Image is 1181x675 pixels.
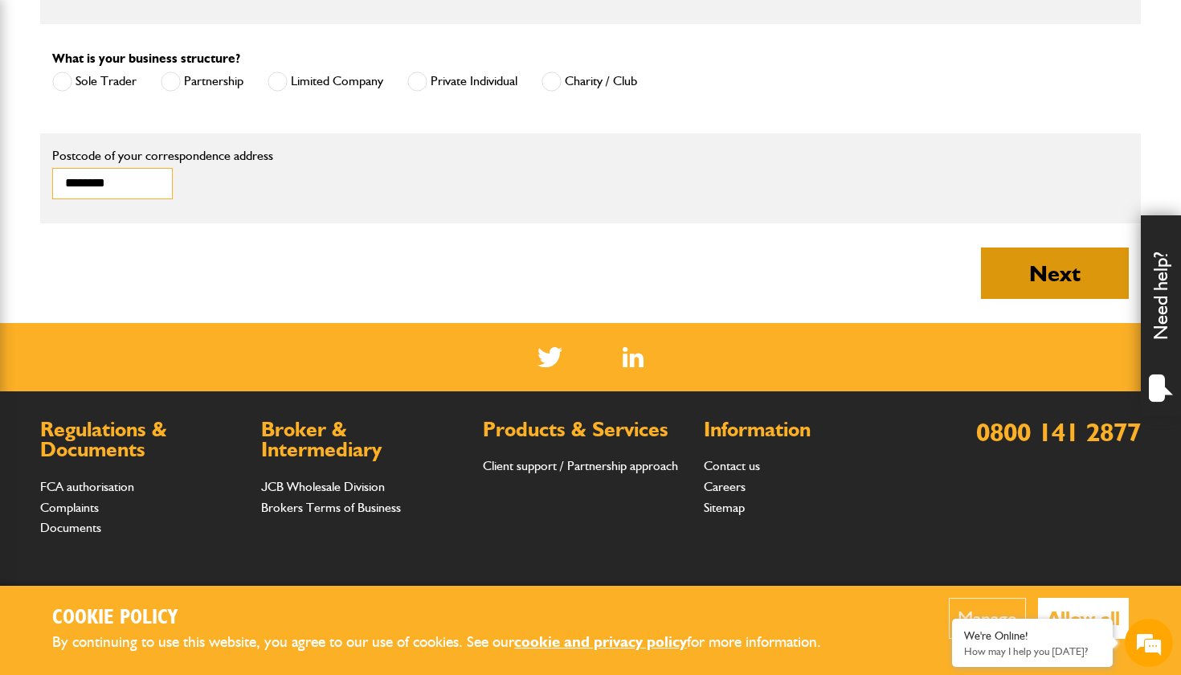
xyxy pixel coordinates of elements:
[981,247,1129,299] button: Next
[161,72,243,92] label: Partnership
[483,458,678,473] a: Client support / Partnership approach
[704,458,760,473] a: Contact us
[261,500,401,515] a: Brokers Terms of Business
[40,520,101,535] a: Documents
[514,632,687,651] a: cookie and privacy policy
[21,291,293,481] textarea: Type your message and hit 'Enter'
[704,500,745,515] a: Sitemap
[407,72,517,92] label: Private Individual
[964,645,1101,657] p: How may I help you today?
[52,630,848,655] p: By continuing to use this website, you agree to our use of cookies. See our for more information.
[261,419,466,460] h2: Broker & Intermediary
[40,419,245,460] h2: Regulations & Documents
[1038,598,1129,639] button: Allow all
[52,606,848,631] h2: Cookie Policy
[21,149,293,184] input: Enter your last name
[704,419,909,440] h2: Information
[27,89,67,112] img: d_20077148190_company_1631870298795_20077148190
[623,347,644,367] img: Linked In
[976,416,1141,448] a: 0800 141 2877
[704,479,746,494] a: Careers
[623,347,644,367] a: LinkedIn
[84,90,270,111] div: Chat with us now
[52,149,297,162] label: Postcode of your correspondence address
[537,347,562,367] img: Twitter
[1141,215,1181,416] div: Need help?
[21,243,293,279] input: Enter your phone number
[40,500,99,515] a: Complaints
[964,629,1101,643] div: We're Online!
[21,196,293,231] input: Enter your email address
[541,72,637,92] label: Charity / Club
[264,8,302,47] div: Minimize live chat window
[949,598,1026,639] button: Manage
[219,495,292,517] em: Start Chat
[268,72,383,92] label: Limited Company
[483,419,688,440] h2: Products & Services
[261,479,385,494] a: JCB Wholesale Division
[52,52,240,65] label: What is your business structure?
[52,72,137,92] label: Sole Trader
[40,479,134,494] a: FCA authorisation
